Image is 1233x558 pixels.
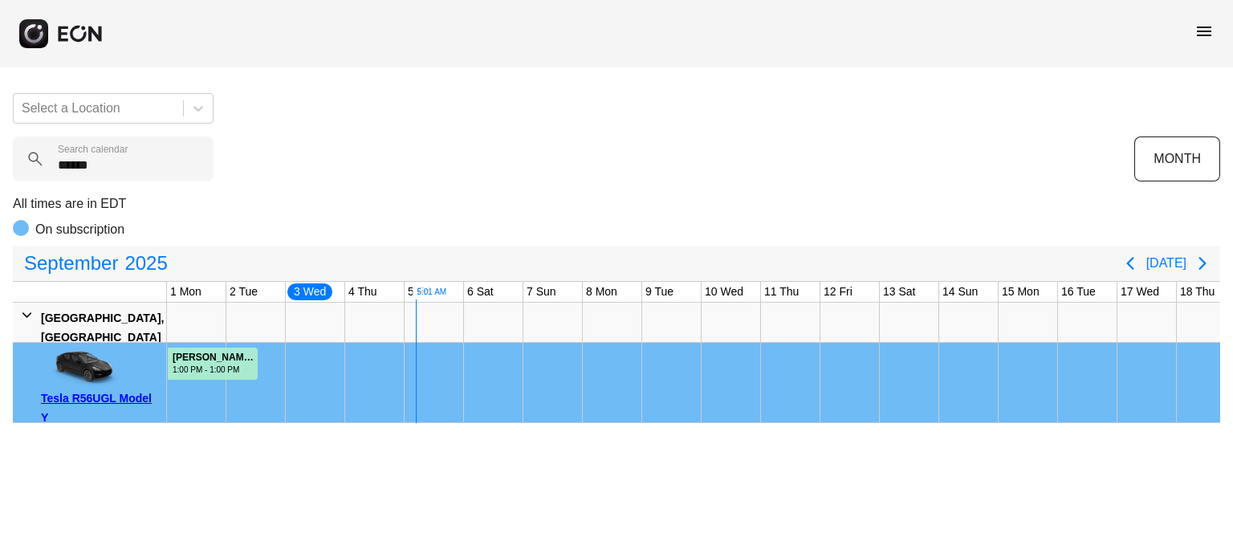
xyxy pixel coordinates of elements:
div: 18 Thu [1177,282,1218,302]
div: 13 Sat [880,282,918,302]
div: 16 Tue [1058,282,1099,302]
button: [DATE] [1146,249,1186,278]
div: 1 Mon [167,282,205,302]
div: 17 Wed [1117,282,1162,302]
span: 2025 [121,247,170,279]
div: 9 Tue [642,282,677,302]
div: Tesla R56UGL Model Y [41,389,161,427]
div: 6 Sat [464,282,497,302]
div: 8 Mon [583,282,621,302]
p: All times are in EDT [13,194,1220,214]
div: 10 Wed [702,282,747,302]
div: 2 Tue [226,282,261,302]
div: [GEOGRAPHIC_DATA], [GEOGRAPHIC_DATA] [41,308,164,347]
div: 3 Wed [286,282,334,302]
div: 14 Sun [939,282,981,302]
div: [PERSON_NAME] #68578 [173,352,256,364]
div: 4 Thu [345,282,380,302]
div: 11 Thu [761,282,802,302]
button: MONTH [1134,136,1220,181]
div: 12 Fri [820,282,856,302]
div: 5 Fri [405,282,433,302]
button: Previous page [1114,247,1146,279]
p: On subscription [35,220,124,239]
button: September2025 [14,247,177,279]
div: Rented for 30 days by meli marin Current status is rental [167,343,258,380]
div: 1:00 PM - 1:00 PM [173,364,256,376]
div: 15 Mon [999,282,1043,302]
span: September [21,247,121,279]
div: 7 Sun [523,282,560,302]
span: menu [1194,22,1214,41]
button: Next page [1186,247,1219,279]
label: Search calendar [58,143,128,156]
img: car [41,348,121,389]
